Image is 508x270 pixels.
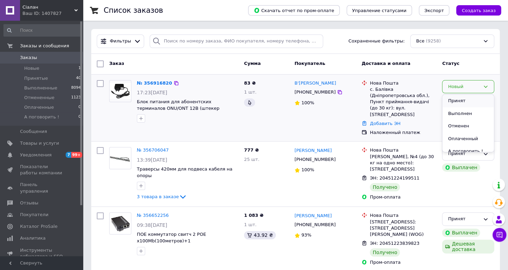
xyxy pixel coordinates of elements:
span: Принятые [24,75,48,81]
button: Экспорт [419,5,449,16]
span: Сіалан [22,4,74,10]
span: 1 083 ₴ [244,213,263,218]
span: Управление статусами [352,8,406,13]
span: 1 шт. [244,89,256,95]
img: Фото товару [110,83,131,99]
div: Пром-оплата [370,259,436,266]
span: ЭН: 20451223839823 [370,241,419,246]
div: Получено [370,183,400,191]
div: с. Балівка (Дніпропетровська обл.), Пункт приймання-видачі (до 30 кг): вул. [STREET_ADDRESS] [370,86,436,118]
div: [PHONE_NUMBER] [293,88,337,97]
span: Фильтры [110,38,131,45]
span: 17:23[DATE] [137,90,167,95]
div: Новый [448,83,480,90]
span: 1 [78,65,81,71]
img: Фото товару [110,215,131,232]
a: № 356706047 [137,147,169,153]
span: Доставка и оплата [361,61,410,66]
span: 93% [301,232,311,238]
button: Управление статусами [347,5,412,16]
div: Получено [370,248,400,257]
div: Дешевая доставка [442,240,494,253]
span: Отзывы [20,200,38,206]
li: Принят [442,95,494,107]
a: Траверсы 420мм для подвеса кабеля на опоры [137,166,232,178]
a: Добавить ЭН [370,121,400,126]
span: Инструменты вебмастера и SEO [20,247,64,260]
span: 13:39[DATE] [137,157,167,163]
img: Фото товару [110,150,131,166]
span: 0 [78,114,81,120]
span: Заказы [20,55,37,61]
div: Ваш ID: 1407827 [22,10,83,17]
div: Выплачен [442,229,480,237]
span: Сообщения [20,128,47,135]
span: 1 шт. [244,222,256,227]
span: Новые [24,65,39,71]
span: 40 [76,75,81,81]
span: 0 [78,104,81,110]
span: Оплаченные [24,104,54,110]
span: Заказ [109,61,124,66]
div: Нова Пошта [370,147,436,153]
a: [PERSON_NAME] [294,213,332,219]
div: Принят [448,150,480,157]
span: Все [416,38,424,45]
button: Скачать отчет по пром-оплате [248,5,340,16]
span: 09:38[DATE] [137,222,167,228]
input: Поиск по номеру заказа, ФИО покупателя, номеру телефона, Email, номеру накладной [150,35,323,48]
span: 83 ₴ [244,80,256,86]
span: Заказы и сообщения [20,43,69,49]
span: Статус [442,61,459,66]
a: № 356916820 [137,80,172,86]
a: Блок питания для абонентских терминалов ONU/ONT 12B (штекер 5.5x2.5) TK-Link [137,99,219,117]
span: Отмененные [24,95,54,101]
span: Покупатель [294,61,325,66]
div: [PHONE_NUMBER] [293,220,337,229]
span: 100% [301,100,314,105]
span: Уведомления [20,152,51,158]
div: Наложенный платеж [370,129,436,136]
h1: Список заказов [104,6,163,15]
button: Создать заказ [456,5,501,16]
li: А поговорить ! [442,145,494,158]
span: Аналитика [20,235,46,241]
span: 100% [301,167,314,172]
a: 3 товара в заказе [137,194,187,199]
div: [PERSON_NAME], №4 (до 30 кг на одно место): [STREET_ADDRESS] [370,154,436,173]
li: Отменен [442,120,494,133]
span: Показатели работы компании [20,164,64,176]
li: Выполнен [442,107,494,120]
div: Нова Пошта [370,212,436,219]
input: Поиск [3,24,82,37]
span: Каталог ProSale [20,223,57,230]
span: Выполненные [24,85,57,91]
span: Панель управления [20,182,64,194]
a: В'[PERSON_NAME] [294,80,336,87]
li: Оплаченный [442,133,494,145]
span: 1123 [71,95,81,101]
span: ЭН: 20451224199511 [370,175,419,181]
button: Чат с покупателем [492,228,506,242]
span: 3 товара в заказе [137,194,179,199]
a: Фото товару [109,212,131,234]
div: [PHONE_NUMBER] [293,155,337,164]
a: Создать заказ [449,8,501,13]
span: 25 шт. [244,157,259,162]
div: 43.92 ₴ [244,231,275,239]
a: № 356652256 [137,213,169,218]
a: Фото товару [109,80,131,102]
a: Фото товару [109,147,131,169]
span: 777 ₴ [244,147,259,153]
div: Принят [448,215,480,223]
a: ПОЕ коммутатор свитч 2 POE x100Mb(100метров)+1 SC.WDMx100Mb(Fiber)1310 TK-Link------ [137,232,227,250]
a: [PERSON_NAME] [294,147,332,154]
div: Выплачен [442,163,480,172]
span: Покупатели [20,212,48,218]
span: Создать заказ [462,8,496,13]
div: [STREET_ADDRESS]: [STREET_ADDRESS][PERSON_NAME] (WOG) [370,219,436,238]
span: Скачать отчет по пром-оплате [254,7,334,13]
